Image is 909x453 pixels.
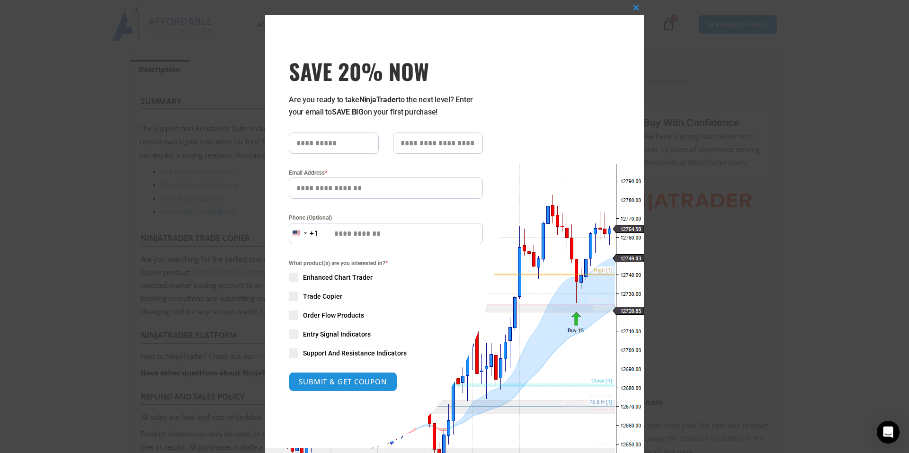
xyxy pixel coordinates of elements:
[332,107,364,116] strong: SAVE BIG
[303,273,373,282] span: Enhanced Chart Trader
[303,348,407,358] span: Support And Resistance Indicators
[289,273,483,282] label: Enhanced Chart Trader
[359,95,398,104] strong: NinjaTrader
[289,372,397,391] button: SUBMIT & GET COUPON
[289,292,483,301] label: Trade Copier
[289,329,483,339] label: Entry Signal Indicators
[289,213,483,222] label: Phone (Optional)
[877,421,900,444] div: Open Intercom Messenger
[303,329,371,339] span: Entry Signal Indicators
[303,311,364,320] span: Order Flow Products
[289,311,483,320] label: Order Flow Products
[289,94,483,118] p: Are you ready to take to the next level? Enter your email to on your first purchase!
[303,292,342,301] span: Trade Copier
[289,348,483,358] label: Support And Resistance Indicators
[289,168,483,178] label: Email Address
[310,228,319,240] div: +1
[289,258,483,268] span: What product(s) are you interested in?
[289,58,483,84] span: SAVE 20% NOW
[289,223,319,244] button: Selected country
